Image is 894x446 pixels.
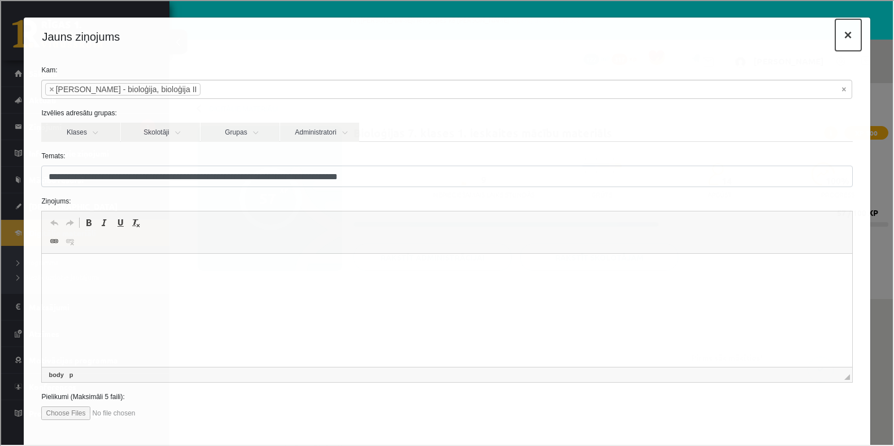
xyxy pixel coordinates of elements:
[44,82,199,94] li: Elza Saulīte - bioloģija, bioloģija II
[32,195,860,205] label: Ziņojums:
[48,83,53,94] span: ×
[199,122,278,141] a: Grupas
[95,214,111,229] a: Курсив (Ctrl+I)
[45,233,61,248] a: Вставить/Редактировать ссылку (Ctrl+K)
[45,214,61,229] a: Отменить (Ctrl+Z)
[840,83,845,94] span: Noņemt visus vienumus
[41,27,119,44] h4: Jauns ziņojums
[32,391,860,401] label: Pielikumi (Maksimāli 5 faili):
[834,18,860,50] button: ×
[41,253,851,366] iframe: Визуальный текстовый редактор, wiswyg-editor-47024732499340-1757697164-489
[120,122,199,141] a: Skolotāji
[32,64,860,74] label: Kam:
[80,214,95,229] a: Полужирный (Ctrl+B)
[32,150,860,160] label: Temats:
[843,373,849,379] span: Перетащите для изменения размера
[111,214,127,229] a: Подчеркнутый (Ctrl+U)
[127,214,143,229] a: Убрать форматирование
[279,122,358,141] a: Administratori
[32,107,860,117] label: Izvēlies adresātu grupas:
[61,214,77,229] a: Повторить (Ctrl+Y)
[61,233,77,248] a: Убрать ссылку
[66,369,75,379] a: Элемент p
[45,369,64,379] a: Элемент body
[40,122,119,141] a: Klases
